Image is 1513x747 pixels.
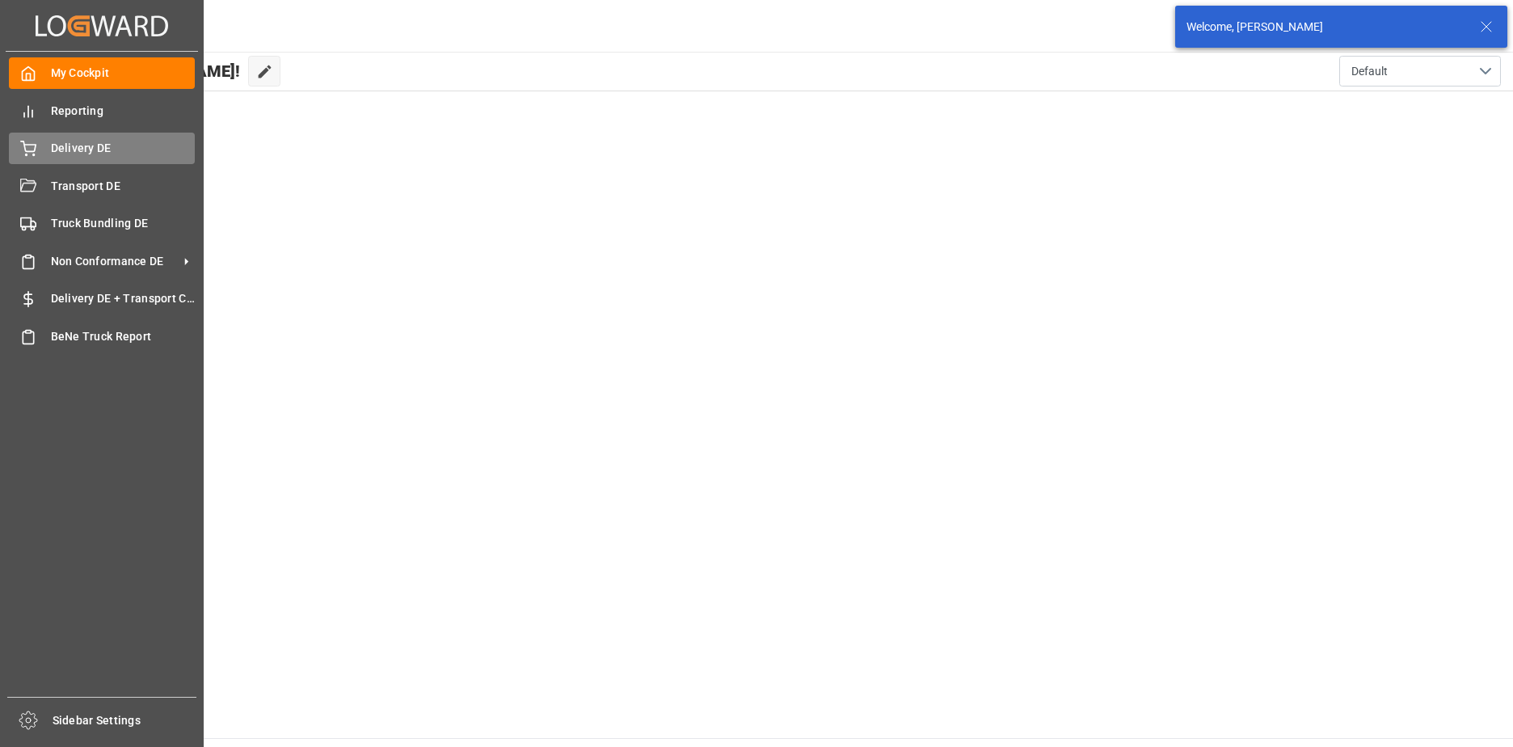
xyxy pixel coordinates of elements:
span: Reporting [51,103,196,120]
span: Delivery DE [51,140,196,157]
button: open menu [1339,56,1501,87]
span: BeNe Truck Report [51,328,196,345]
span: Transport DE [51,178,196,195]
a: Delivery DE + Transport Cost [9,283,195,314]
div: Welcome, [PERSON_NAME] [1186,19,1465,36]
span: My Cockpit [51,65,196,82]
span: Non Conformance DE [51,253,179,270]
a: My Cockpit [9,57,195,89]
a: Truck Bundling DE [9,208,195,239]
a: Reporting [9,95,195,126]
span: Sidebar Settings [53,712,197,729]
span: Delivery DE + Transport Cost [51,290,196,307]
span: Default [1351,63,1388,80]
span: Truck Bundling DE [51,215,196,232]
a: BeNe Truck Report [9,320,195,352]
a: Transport DE [9,170,195,201]
a: Delivery DE [9,133,195,164]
